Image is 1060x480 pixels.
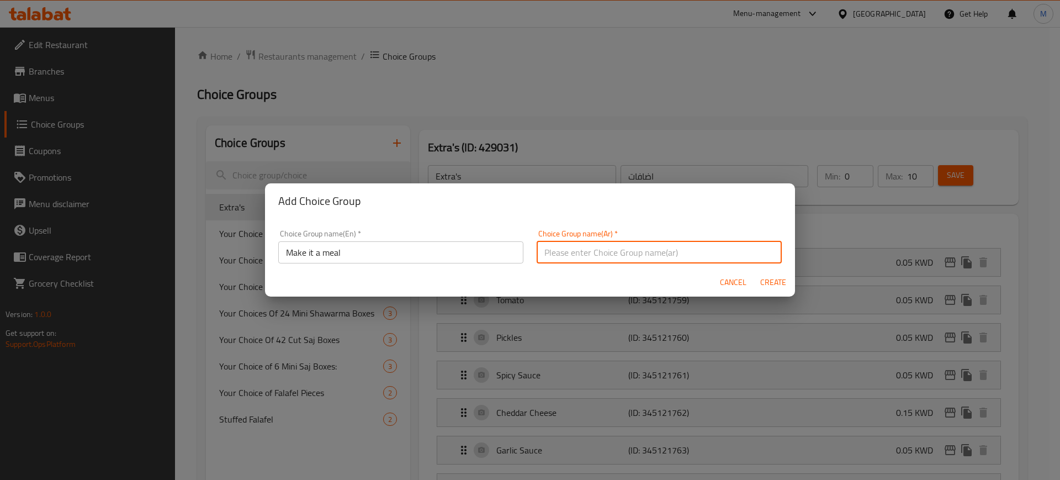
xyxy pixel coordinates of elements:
[278,241,523,263] input: Please enter Choice Group name(en)
[755,272,791,293] button: Create
[760,276,786,289] span: Create
[278,192,782,210] h2: Add Choice Group
[537,241,782,263] input: Please enter Choice Group name(ar)
[715,272,751,293] button: Cancel
[720,276,746,289] span: Cancel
